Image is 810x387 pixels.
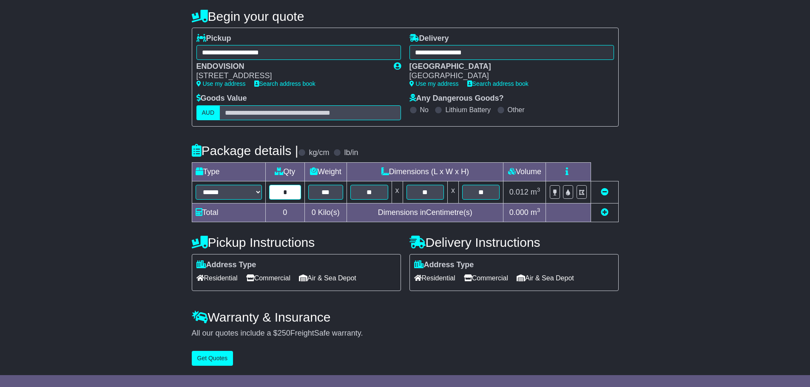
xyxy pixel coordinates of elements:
td: Weight [304,162,347,181]
td: Qty [265,162,304,181]
label: lb/in [344,148,358,158]
a: Use my address [409,80,459,87]
td: 0 [265,203,304,222]
span: m [531,188,540,196]
label: Address Type [196,260,256,270]
a: Search address book [254,80,315,87]
div: [STREET_ADDRESS] [196,71,385,81]
h4: Delivery Instructions [409,235,619,249]
span: 250 [278,329,290,337]
label: kg/cm [309,148,329,158]
span: Residential [196,271,238,285]
div: [GEOGRAPHIC_DATA] [409,71,605,81]
div: ENDOVISION [196,62,385,71]
h4: Pickup Instructions [192,235,401,249]
h4: Begin your quote [192,9,619,23]
td: Dimensions (L x W x H) [347,162,503,181]
span: Air & Sea Depot [299,271,356,285]
span: Commercial [464,271,508,285]
span: 0.012 [509,188,529,196]
button: Get Quotes [192,351,233,366]
span: 0 [312,208,316,217]
span: Air & Sea Depot [517,271,574,285]
sup: 3 [537,186,540,193]
a: Add new item [601,208,608,217]
td: Dimensions in Centimetre(s) [347,203,503,222]
td: Total [192,203,265,222]
span: Commercial [246,271,290,285]
label: Goods Value [196,94,247,103]
span: m [531,208,540,217]
label: Any Dangerous Goods? [409,94,504,103]
span: 0.000 [509,208,529,217]
a: Search address book [467,80,529,87]
label: No [420,106,429,114]
label: Address Type [414,260,474,270]
sup: 3 [537,207,540,213]
label: Delivery [409,34,449,43]
td: x [447,181,458,203]
td: Kilo(s) [304,203,347,222]
a: Use my address [196,80,246,87]
div: [GEOGRAPHIC_DATA] [409,62,605,71]
div: All our quotes include a $ FreightSafe warranty. [192,329,619,338]
label: Lithium Battery [445,106,491,114]
td: x [392,181,403,203]
td: Type [192,162,265,181]
a: Remove this item [601,188,608,196]
h4: Package details | [192,144,298,158]
label: Pickup [196,34,231,43]
td: Volume [503,162,546,181]
label: AUD [196,105,220,120]
span: Residential [414,271,455,285]
h4: Warranty & Insurance [192,310,619,324]
label: Other [508,106,525,114]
